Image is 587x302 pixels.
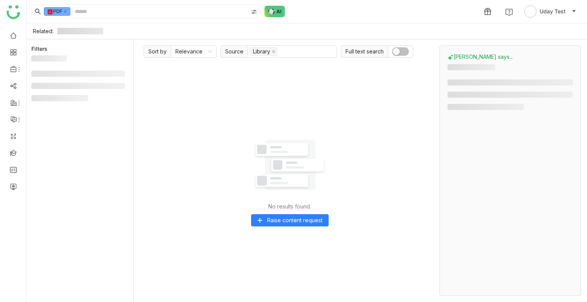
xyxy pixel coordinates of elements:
img: avatar [524,5,537,18]
img: pdf.svg [47,9,53,15]
span: Raise content request [267,216,323,224]
button: Uday Test [523,5,578,18]
span: Full text search [341,45,388,58]
span: [PERSON_NAME] says... [448,53,513,60]
img: search-type.svg [251,9,257,15]
nz-select-item: Relevance [175,46,212,57]
img: No results found. [251,127,328,203]
span: Sort by [144,45,171,58]
div: Related: [33,28,54,34]
div: No results found. [268,203,311,210]
nz-tag: PDF [44,7,70,16]
button: Raise content request [251,214,329,226]
div: Filters [31,45,47,53]
div: Library [253,47,270,56]
span: Source [221,45,248,58]
img: help.svg [505,8,513,16]
img: ask-buddy-normal.svg [264,6,285,17]
img: buddy-says [448,54,454,60]
img: logo [6,5,20,19]
nz-select-item: Library [250,47,277,56]
span: Uday Test [540,7,566,16]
